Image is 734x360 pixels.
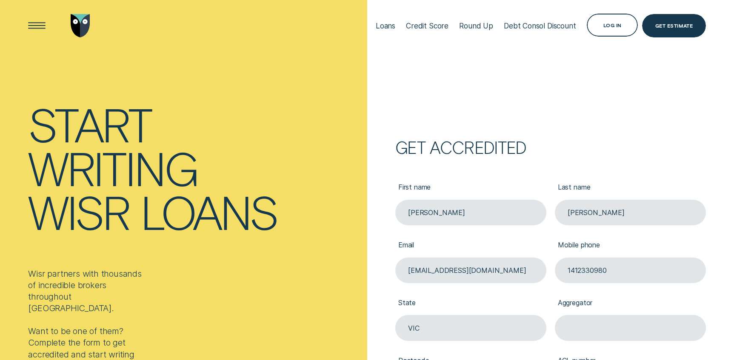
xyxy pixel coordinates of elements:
div: Wisr [28,190,129,234]
h1: Start writing Wisr loans [28,102,363,234]
label: Email [395,234,546,257]
div: Start [28,102,151,146]
label: Mobile phone [555,234,706,257]
h2: Get accredited [395,141,706,154]
button: Log in [587,14,638,37]
div: writing [28,146,197,190]
label: First name [395,176,546,199]
img: Wisr [71,14,90,37]
label: State [395,292,546,315]
div: loans [140,190,277,234]
label: Last name [555,176,706,199]
label: Aggregator [555,292,706,315]
div: Credit Score [406,21,448,30]
a: Get Estimate [642,14,705,37]
button: Open Menu [25,14,48,37]
div: Round Up [459,21,493,30]
div: Loans [376,21,395,30]
div: Debt Consol Discount [504,21,576,30]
